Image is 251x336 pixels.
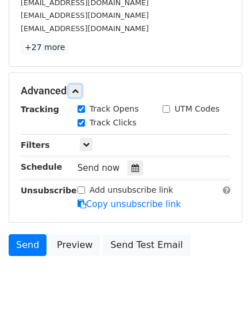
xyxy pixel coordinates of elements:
label: Track Opens [90,103,139,115]
label: UTM Codes [175,103,219,115]
strong: Tracking [21,105,59,114]
small: [EMAIL_ADDRESS][DOMAIN_NAME] [21,11,149,20]
h5: Advanced [21,85,230,97]
a: Preview [49,234,100,256]
small: [EMAIL_ADDRESS][DOMAIN_NAME] [21,24,149,33]
label: Track Clicks [90,117,137,129]
a: Copy unsubscribe link [78,199,181,209]
strong: Filters [21,140,50,150]
span: Send now [78,163,120,173]
a: Send [9,234,47,256]
a: +27 more [21,40,69,55]
label: Add unsubscribe link [90,184,173,196]
strong: Schedule [21,162,62,171]
strong: Unsubscribe [21,186,77,195]
a: Send Test Email [103,234,190,256]
iframe: Chat Widget [194,281,251,336]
